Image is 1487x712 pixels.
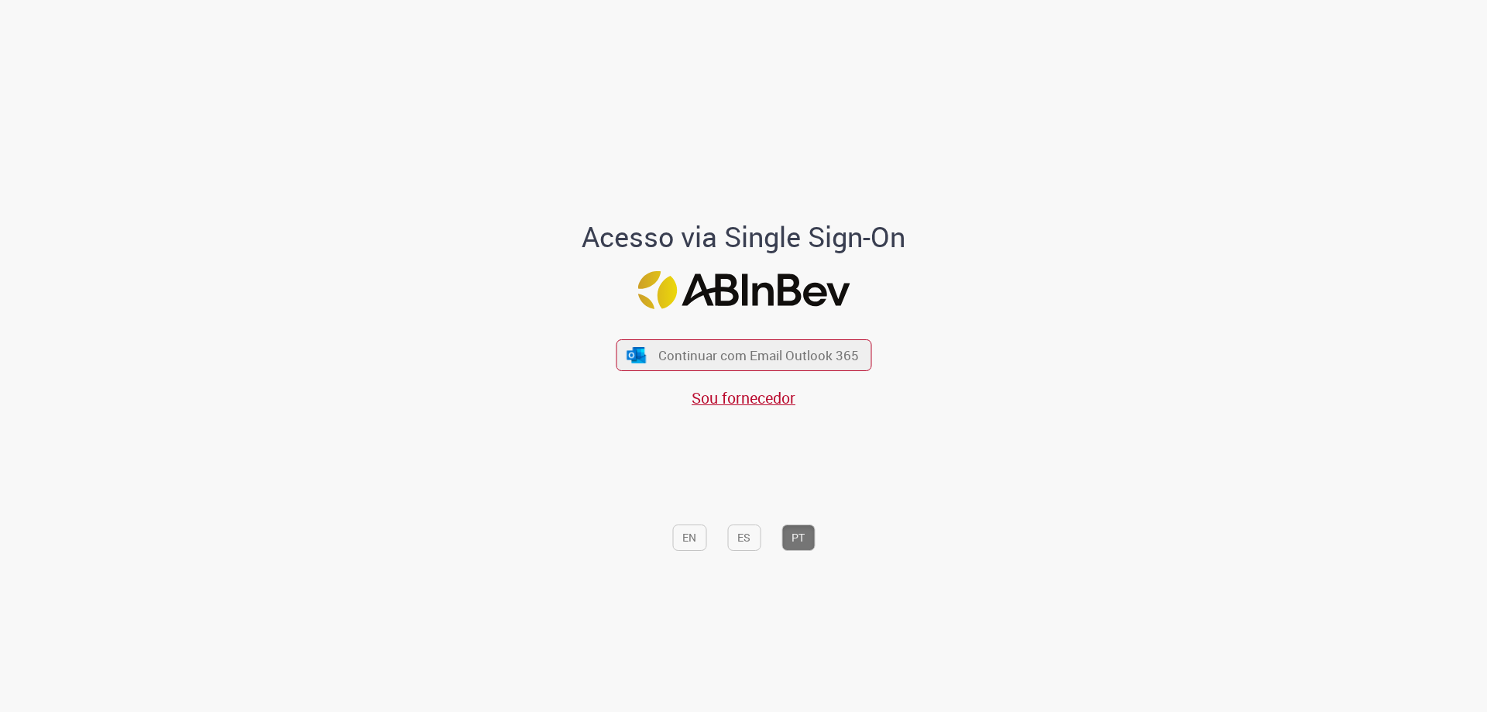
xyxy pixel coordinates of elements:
span: Continuar com Email Outlook 365 [658,346,859,364]
button: ES [727,525,761,551]
button: PT [781,525,815,551]
button: EN [672,525,706,551]
img: ícone Azure/Microsoft 360 [626,347,647,363]
button: ícone Azure/Microsoft 360 Continuar com Email Outlook 365 [616,339,871,371]
img: Logo ABInBev [637,271,850,309]
a: Sou fornecedor [692,387,795,408]
h1: Acesso via Single Sign-On [529,222,959,253]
